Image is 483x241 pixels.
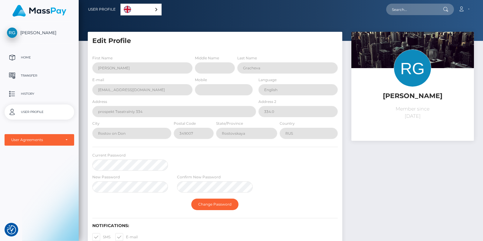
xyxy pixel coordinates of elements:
input: Search... [386,4,443,15]
a: English [121,4,161,15]
label: Address 2 [258,99,276,104]
h5: [PERSON_NAME] [356,91,469,101]
label: Middle Name [195,55,219,61]
label: State/Province [216,121,243,126]
button: User Agreements [5,134,74,146]
label: First Name [92,55,113,61]
button: Change Password [191,199,238,210]
label: Current Password [92,153,126,158]
a: User Profile [88,3,116,16]
label: E-mail [115,233,138,241]
div: Language [120,4,162,15]
a: History [5,86,74,101]
p: User Profile [7,107,72,117]
label: E-mail [92,77,104,83]
img: Revisit consent button [7,225,16,234]
label: Language [258,77,277,83]
aside: Language selected: English [120,4,162,15]
a: Transfer [5,68,74,83]
img: MassPay [12,5,66,17]
label: Postal Code [174,121,196,126]
h5: Edit Profile [92,36,338,46]
p: Member since [DATE] [356,105,469,120]
p: Home [7,53,72,62]
a: User Profile [5,104,74,120]
button: Consent Preferences [7,225,16,234]
label: SMS [92,233,110,241]
label: Last Name [237,55,257,61]
label: Country [280,121,295,126]
label: Confirm New Password [177,174,221,180]
span: [PERSON_NAME] [5,30,74,35]
label: Mobile [195,77,207,83]
img: ... [351,32,474,114]
p: Transfer [7,71,72,80]
p: History [7,89,72,98]
label: Address [92,99,107,104]
label: New Password [92,174,120,180]
label: City [92,121,100,126]
h6: Notifications: [92,223,338,228]
a: Home [5,50,74,65]
div: User Agreements [11,137,61,142]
